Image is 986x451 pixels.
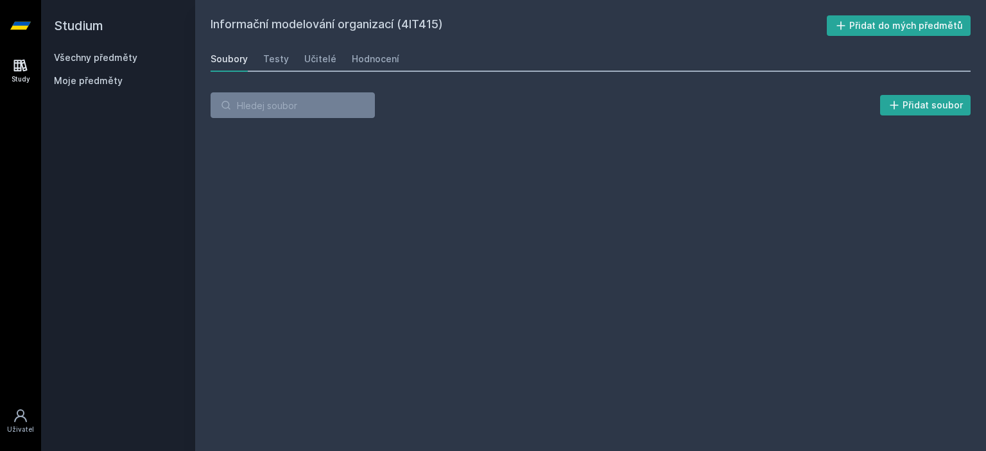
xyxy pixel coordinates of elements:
a: Učitelé [304,46,336,72]
a: Study [3,51,39,90]
div: Testy [263,53,289,65]
a: Všechny předměty [54,52,137,63]
div: Učitelé [304,53,336,65]
div: Hodnocení [352,53,399,65]
a: Soubory [211,46,248,72]
div: Uživatel [7,425,34,434]
button: Přidat do mých předmětů [827,15,971,36]
div: Soubory [211,53,248,65]
span: Moje předměty [54,74,123,87]
a: Hodnocení [352,46,399,72]
a: Testy [263,46,289,72]
a: Uživatel [3,402,39,441]
h2: Informační modelování organizací (4IT415) [211,15,827,36]
div: Study [12,74,30,84]
button: Přidat soubor [880,95,971,115]
input: Hledej soubor [211,92,375,118]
